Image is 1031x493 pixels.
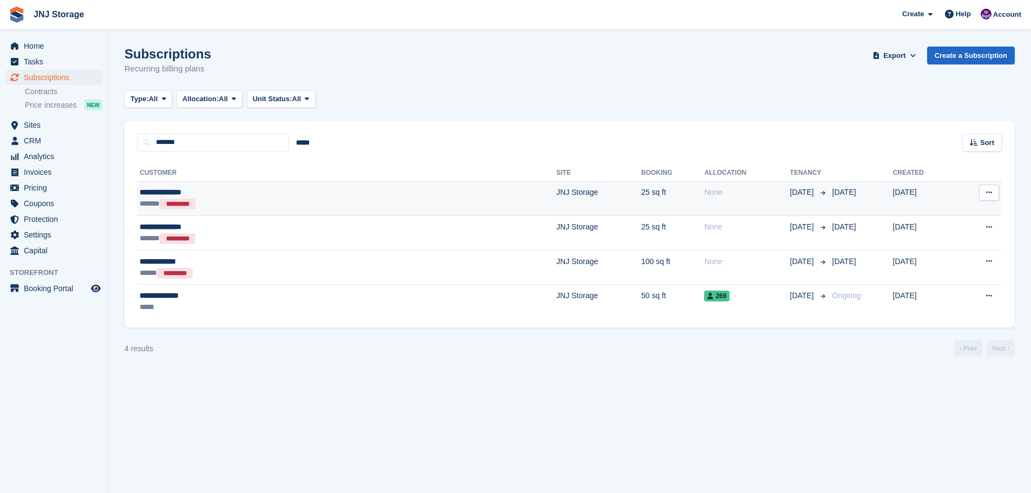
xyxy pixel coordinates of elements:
a: Contracts [25,87,102,97]
span: Tasks [24,54,89,69]
span: Type: [130,94,149,104]
div: NEW [84,100,102,110]
span: Storefront [10,267,108,278]
span: Sites [24,117,89,133]
a: menu [5,70,102,85]
span: All [149,94,158,104]
span: Settings [24,227,89,242]
a: menu [5,212,102,227]
a: menu [5,133,102,148]
span: All [219,94,228,104]
img: Jonathan Scrase [981,9,991,19]
a: menu [5,117,102,133]
th: Site [556,165,641,182]
span: Sort [980,137,994,148]
th: Customer [137,165,556,182]
span: Help [956,9,971,19]
span: [DATE] [790,256,816,267]
p: Recurring billing plans [124,63,211,75]
a: menu [5,281,102,296]
span: Capital [24,243,89,258]
span: Ongoing [832,291,861,300]
button: Allocation: All [176,90,242,108]
span: CRM [24,133,89,148]
span: [DATE] [790,290,816,301]
a: menu [5,227,102,242]
span: Pricing [24,180,89,195]
a: Preview store [89,282,102,295]
th: Tenancy [790,165,828,182]
a: menu [5,180,102,195]
span: Invoices [24,165,89,180]
td: 25 sq ft [641,181,705,216]
td: 25 sq ft [641,216,705,251]
a: JNJ Storage [29,5,88,23]
a: Next [987,340,1015,357]
span: Protection [24,212,89,227]
td: JNJ Storage [556,250,641,285]
td: [DATE] [893,250,956,285]
span: [DATE] [832,257,856,266]
a: menu [5,54,102,69]
span: Unit Status: [253,94,292,104]
span: Subscriptions [24,70,89,85]
a: Create a Subscription [927,47,1015,64]
div: 4 results [124,343,153,354]
td: 50 sq ft [641,285,705,319]
span: Account [993,9,1021,20]
a: Previous [954,340,982,357]
span: Booking Portal [24,281,89,296]
a: menu [5,38,102,54]
span: All [292,94,301,104]
span: Create [902,9,924,19]
td: JNJ Storage [556,181,641,216]
span: [DATE] [832,222,856,231]
nav: Page [952,340,1017,357]
h1: Subscriptions [124,47,211,61]
a: menu [5,149,102,164]
span: Allocation: [182,94,219,104]
th: Created [893,165,956,182]
span: [DATE] [832,188,856,196]
td: JNJ Storage [556,216,641,251]
span: Analytics [24,149,89,164]
span: 269 [704,291,730,301]
span: [DATE] [790,221,816,233]
th: Booking [641,165,705,182]
td: JNJ Storage [556,285,641,319]
a: Price increases NEW [25,99,102,111]
div: None [704,256,790,267]
td: [DATE] [893,181,956,216]
span: Home [24,38,89,54]
span: [DATE] [790,187,816,198]
a: menu [5,196,102,211]
a: menu [5,243,102,258]
span: Coupons [24,196,89,211]
div: None [704,221,790,233]
button: Export [871,47,918,64]
a: menu [5,165,102,180]
span: Export [883,50,905,61]
div: None [704,187,790,198]
td: [DATE] [893,216,956,251]
td: [DATE] [893,285,956,319]
th: Allocation [704,165,790,182]
button: Type: All [124,90,172,108]
span: Price increases [25,100,77,110]
img: stora-icon-8386f47178a22dfd0bd8f6a31ec36ba5ce8667c1dd55bd0f319d3a0aa187defe.svg [9,6,25,23]
td: 100 sq ft [641,250,705,285]
button: Unit Status: All [247,90,316,108]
